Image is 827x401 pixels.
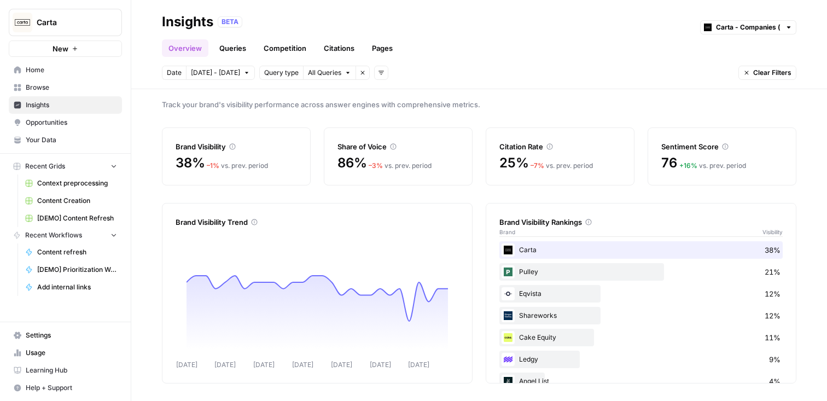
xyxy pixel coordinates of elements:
[25,161,65,171] span: Recent Grids
[769,354,781,365] span: 9%
[53,43,68,54] span: New
[303,66,356,80] button: All Queries
[499,154,528,172] span: 25%
[502,375,515,388] img: 3j4eyfwabgqhe0my3byjh9gp8r3o
[762,228,783,236] span: Visibility
[499,329,783,346] div: Cake Equity
[176,361,197,369] tspan: [DATE]
[369,161,432,171] div: vs. prev. period
[499,217,783,228] div: Brand Visibility Rankings
[499,307,783,324] div: Shareworks
[502,243,515,257] img: c35yeiwf0qjehltklbh57st2xhbo
[9,79,122,96] a: Browse
[499,141,621,152] div: Citation Rate
[499,228,515,236] span: Brand
[9,131,122,149] a: Your Data
[502,353,515,366] img: 4pynuglrc3sixi0so0f0dcx4ule5
[257,39,313,57] a: Competition
[9,61,122,79] a: Home
[9,9,122,36] button: Workspace: Carta
[20,192,122,210] a: Content Creation
[20,278,122,296] a: Add internal links
[26,65,117,75] span: Home
[292,361,313,369] tspan: [DATE]
[769,376,781,387] span: 4%
[679,161,697,170] span: + 16 %
[162,13,213,31] div: Insights
[531,161,544,170] span: – 7 %
[253,361,275,369] tspan: [DATE]
[213,39,253,57] a: Queries
[331,361,352,369] tspan: [DATE]
[9,96,122,114] a: Insights
[176,154,205,172] span: 38%
[502,265,515,278] img: u02qnnqpa7ceiw6p01io3how8agt
[499,263,783,281] div: Pulley
[9,227,122,243] button: Recent Workflows
[499,241,783,259] div: Carta
[753,68,791,78] span: Clear Filters
[337,141,459,152] div: Share of Voice
[37,282,117,292] span: Add internal links
[176,217,459,228] div: Brand Visibility Trend
[26,83,117,92] span: Browse
[369,161,383,170] span: – 3 %
[37,265,117,275] span: [DEMO] Prioritization Workflow for creation
[337,154,366,172] span: 86%
[25,230,82,240] span: Recent Workflows
[207,161,268,171] div: vs. prev. period
[765,245,781,255] span: 38%
[317,39,361,57] a: Citations
[26,135,117,145] span: Your Data
[9,362,122,379] a: Learning Hub
[9,114,122,131] a: Opportunities
[308,68,341,78] span: All Queries
[26,365,117,375] span: Learning Hub
[765,332,781,343] span: 11%
[20,210,122,227] a: [DEMO] Content Refresh
[37,247,117,257] span: Content refresh
[37,178,117,188] span: Context preprocessing
[167,68,182,78] span: Date
[26,348,117,358] span: Usage
[176,141,297,152] div: Brand Visibility
[37,17,103,28] span: Carta
[531,161,593,171] div: vs. prev. period
[661,154,677,172] span: 76
[502,287,515,300] img: ojwm89iittpj2j2x5tgvhrn984bb
[499,373,783,390] div: Angel List
[502,309,515,322] img: co3w649im0m6efu8dv1ax78du890
[13,13,32,32] img: Carta Logo
[162,99,796,110] span: Track your brand's visibility performance across answer engines with comprehensive metrics.
[765,288,781,299] span: 12%
[365,39,399,57] a: Pages
[218,16,242,27] div: BETA
[9,327,122,344] a: Settings
[408,361,429,369] tspan: [DATE]
[264,68,299,78] span: Query type
[20,243,122,261] a: Content refresh
[661,141,783,152] div: Sentiment Score
[20,175,122,192] a: Context preprocessing
[26,383,117,393] span: Help + Support
[9,158,122,175] button: Recent Grids
[9,40,122,57] button: New
[26,118,117,127] span: Opportunities
[9,344,122,362] a: Usage
[499,285,783,303] div: Eqvista
[765,266,781,277] span: 21%
[370,361,391,369] tspan: [DATE]
[502,331,515,344] img: fe4fikqdqe1bafe3px4l1blbafc7
[207,161,219,170] span: – 1 %
[499,351,783,368] div: Ledgy
[26,100,117,110] span: Insights
[9,379,122,397] button: Help + Support
[186,66,255,80] button: [DATE] - [DATE]
[37,196,117,206] span: Content Creation
[679,161,746,171] div: vs. prev. period
[20,261,122,278] a: [DEMO] Prioritization Workflow for creation
[738,66,796,80] button: Clear Filters
[765,310,781,321] span: 12%
[26,330,117,340] span: Settings
[716,22,781,33] input: Carta - Companies (cap table)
